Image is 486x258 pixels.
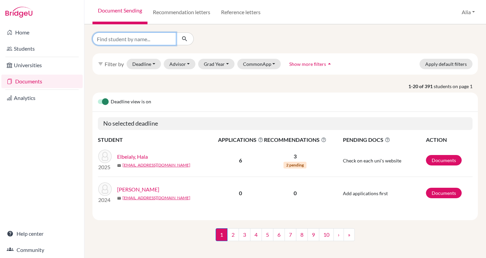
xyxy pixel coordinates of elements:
[264,189,326,197] p: 0
[117,196,121,200] span: mail
[117,185,159,193] a: [PERSON_NAME]
[426,135,473,144] th: ACTION
[216,228,227,241] span: 1
[250,228,262,241] a: 4
[426,155,462,165] a: Documents
[1,26,83,39] a: Home
[5,7,32,18] img: Bridge-U
[307,228,319,241] a: 9
[1,227,83,240] a: Help center
[1,243,83,257] a: Community
[98,117,473,130] h5: No selected deadline
[92,32,176,45] input: Find student by name...
[426,188,462,198] a: Documents
[264,136,326,144] span: RECOMMENDATIONS
[434,83,478,90] span: students on page 1
[1,91,83,105] a: Analytics
[98,61,103,67] i: filter_list
[98,135,218,144] th: STUDENT
[98,163,112,171] p: 2025
[123,162,190,168] a: [EMAIL_ADDRESS][DOMAIN_NAME]
[289,61,326,67] span: Show more filters
[264,152,326,160] p: 3
[123,195,190,201] a: [EMAIL_ADDRESS][DOMAIN_NAME]
[105,61,124,67] span: Filter by
[218,136,263,144] span: APPLICATIONS
[117,163,121,167] span: mail
[319,228,334,241] a: 10
[326,60,333,67] i: arrow_drop_up
[283,59,339,69] button: Show more filtersarrow_drop_up
[343,136,425,144] span: PENDING DOCS
[343,190,388,196] span: Add applications first
[344,228,355,241] a: »
[239,157,242,163] b: 6
[198,59,235,69] button: Grad Year
[239,190,242,196] b: 0
[127,59,161,69] button: Deadline
[285,228,296,241] a: 7
[459,6,478,19] button: Alia
[408,83,434,90] strong: 1-20 of 391
[227,228,239,241] a: 2
[239,228,250,241] a: 3
[164,59,196,69] button: Advisor
[237,59,281,69] button: CommonApp
[273,228,285,241] a: 6
[283,162,306,169] span: 2 pending
[98,196,112,204] p: 2024
[117,153,148,161] a: Elbeialy, Hala
[262,228,273,241] a: 5
[111,98,151,106] span: Deadline view is on
[296,228,308,241] a: 8
[1,75,83,88] a: Documents
[343,158,401,163] span: Check on each uni's website
[98,182,112,196] img: Abbas, Ruba
[1,58,83,72] a: Universities
[420,59,473,69] button: Apply default filters
[216,228,355,247] nav: ...
[98,150,112,163] img: Elbeialy, Hala
[1,42,83,55] a: Students
[333,228,344,241] a: ›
